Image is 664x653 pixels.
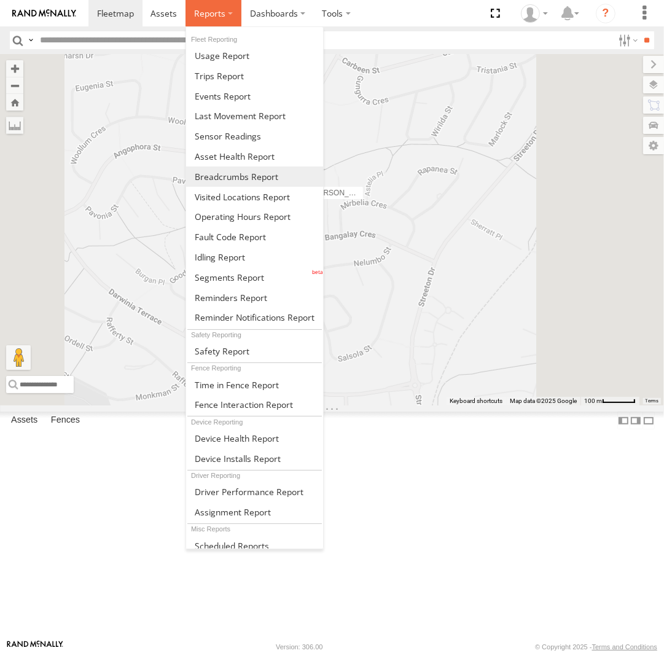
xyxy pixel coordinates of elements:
[186,146,323,166] a: Asset Health Report
[276,643,322,651] div: Version: 306.00
[186,247,323,267] a: Idling Report
[643,137,664,154] label: Map Settings
[643,412,655,429] label: Hide Summary Table
[617,412,630,429] label: Dock Summary Table to the Left
[12,9,76,18] img: rand-logo.svg
[646,398,658,403] a: Terms (opens in new tab)
[614,31,640,49] label: Search Filter Options
[6,77,23,94] button: Zoom out
[6,60,23,77] button: Zoom in
[186,126,323,146] a: Sensor Readings
[186,227,323,247] a: Fault Code Report
[186,66,323,86] a: Trips Report
[592,643,657,651] a: Terms and Conditions
[5,412,44,429] label: Assets
[535,643,657,651] div: © Copyright 2025 -
[311,189,372,197] span: [PERSON_NAME]
[186,482,323,502] a: Driver Performance Report
[186,448,323,469] a: Device Installs Report
[596,4,615,23] i: ?
[186,166,323,187] a: Breadcrumbs Report
[186,206,323,227] a: Asset Operating Hours Report
[450,397,502,405] button: Keyboard shortcuts
[186,308,323,328] a: Service Reminder Notifications Report
[186,341,323,361] a: Safety Report
[6,345,31,370] button: Drag Pegman onto the map to open Street View
[510,397,577,404] span: Map data ©2025 Google
[186,187,323,207] a: Visited Locations Report
[6,94,23,111] button: Zoom Home
[186,267,323,287] a: Segments Report
[186,536,323,556] a: Scheduled Reports
[186,86,323,106] a: Full Events Report
[186,106,323,126] a: Last Movement Report
[580,397,639,405] button: Map Scale: 100 m per 51 pixels
[6,117,23,134] label: Measure
[186,394,323,415] a: Fence Interaction Report
[630,412,642,429] label: Dock Summary Table to the Right
[186,45,323,66] a: Usage Report
[7,641,63,653] a: Visit our Website
[584,397,602,404] span: 100 m
[186,375,323,395] a: Time in Fences Report
[186,287,323,308] a: Reminders Report
[186,428,323,448] a: Device Health Report
[517,4,552,23] div: Helen Mason
[26,31,36,49] label: Search Query
[45,412,86,429] label: Fences
[186,502,323,522] a: Assignment Report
